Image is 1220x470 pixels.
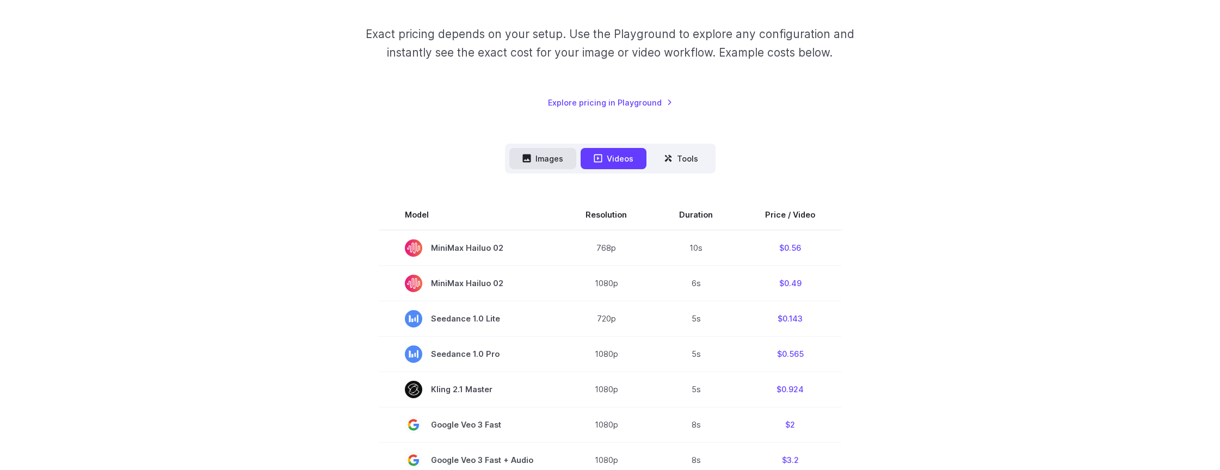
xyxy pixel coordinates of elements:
td: 5s [653,336,739,372]
td: 1080p [559,372,653,407]
td: 1080p [559,336,653,372]
th: Resolution [559,200,653,230]
td: $0.56 [739,230,841,266]
td: $0.143 [739,301,841,336]
p: Exact pricing depends on your setup. Use the Playground to explore any configuration and instantl... [345,25,875,61]
td: 720p [559,301,653,336]
span: Google Veo 3 Fast + Audio [405,452,533,469]
td: $0.924 [739,372,841,407]
button: Images [509,148,576,169]
a: Explore pricing in Playground [548,96,673,109]
span: Seedance 1.0 Lite [405,310,533,327]
span: Seedance 1.0 Pro [405,345,533,363]
td: 8s [653,407,739,442]
td: 6s [653,265,739,301]
td: 5s [653,301,739,336]
span: Kling 2.1 Master [405,381,533,398]
td: 768p [559,230,653,266]
th: Duration [653,200,739,230]
td: 10s [653,230,739,266]
td: $2 [739,407,841,442]
td: $0.49 [739,265,841,301]
td: 5s [653,372,739,407]
td: 1080p [559,407,653,442]
th: Price / Video [739,200,841,230]
span: Google Veo 3 Fast [405,416,533,434]
th: Model [379,200,559,230]
button: Tools [651,148,711,169]
button: Videos [581,148,646,169]
span: MiniMax Hailuo 02 [405,239,533,257]
td: $0.565 [739,336,841,372]
span: MiniMax Hailuo 02 [405,275,533,292]
td: 1080p [559,265,653,301]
